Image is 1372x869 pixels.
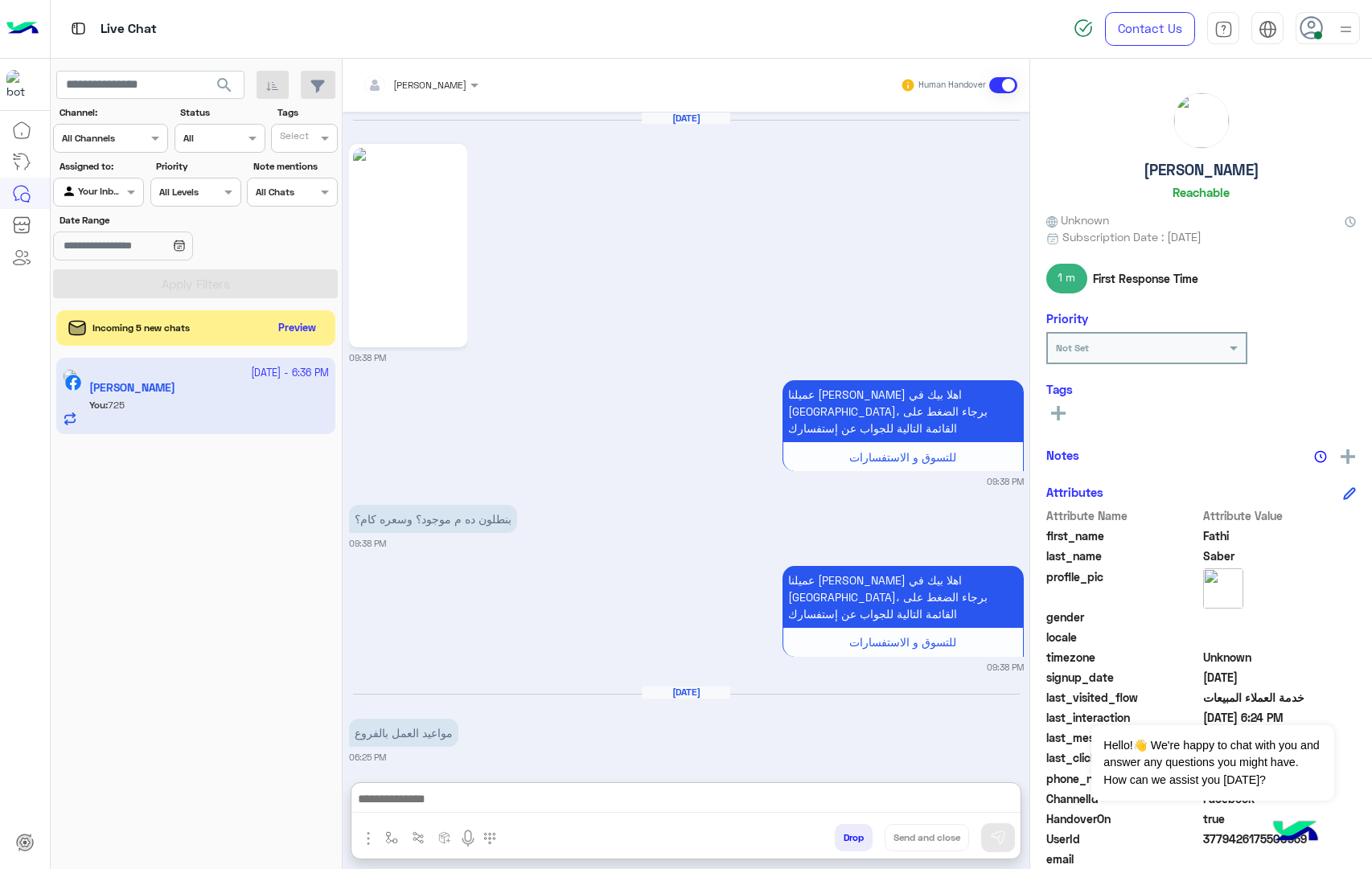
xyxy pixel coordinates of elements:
[1144,161,1259,179] h5: [PERSON_NAME]
[349,537,386,550] small: 09:38 PM
[1214,20,1233,39] img: tab
[1203,507,1357,524] span: Attribute Value
[987,661,1024,674] small: 09:38 PM
[849,635,956,649] span: للتسوق و الاستفسارات
[1074,18,1093,38] img: spinner
[1046,810,1200,827] span: HandoverOn
[1046,382,1356,396] h6: Tags
[253,159,336,174] label: Note mentions
[483,832,496,845] img: make a call
[92,321,190,335] span: Incoming 5 new chats
[156,159,239,174] label: Priority
[1105,12,1195,46] a: Contact Us
[1203,568,1243,609] img: picture
[1046,448,1079,462] h6: Notes
[783,566,1024,628] p: 26/3/2025, 9:38 PM
[1046,547,1200,564] span: last_name
[1203,810,1357,827] span: true
[277,105,336,120] label: Tags
[1341,449,1355,464] img: add
[1046,790,1200,807] span: ChannelId
[6,70,35,99] img: 713415422032625
[272,317,323,340] button: Preview
[642,113,730,124] h6: [DATE]
[1203,649,1357,666] span: Unknown
[1207,12,1239,46] a: tab
[1174,93,1229,148] img: picture
[349,719,458,747] p: 3/7/2025, 6:25 PM
[1046,851,1200,867] span: email
[205,71,244,105] button: search
[438,831,451,844] img: create order
[1173,185,1230,199] h6: Reachable
[385,831,398,844] img: select flow
[101,18,157,40] p: Live Chat
[349,751,386,764] small: 06:25 PM
[1056,342,1089,354] b: Not Set
[353,148,463,343] img: 481124412_1326603508547803_5038614294757425297_n.jpg
[1046,749,1200,766] span: last_clicked_button
[642,687,730,698] h6: [DATE]
[359,829,378,848] img: send attachment
[180,105,263,120] label: Status
[1259,20,1277,39] img: tab
[60,213,240,227] label: Date Range
[1062,228,1202,245] span: Subscription Date : [DATE]
[918,79,986,92] small: Human Handover
[1046,507,1200,524] span: Attribute Name
[1046,629,1200,646] span: locale
[215,76,234,95] span: search
[60,159,142,174] label: Assigned to:
[1046,689,1200,706] span: last_visited_flow
[1203,547,1357,564] span: Saber
[1093,270,1198,287] span: First Response Time
[1203,609,1357,625] span: null
[349,351,386,364] small: 09:38 PM
[53,269,338,298] button: Apply Filters
[60,105,166,120] label: Channel:
[412,831,425,844] img: Trigger scenario
[835,824,873,851] button: Drop
[349,505,517,533] p: 26/3/2025, 9:38 PM
[783,380,1024,442] p: 26/3/2025, 9:38 PM
[849,450,956,464] span: للتسوق و الاستفسارات
[1203,669,1357,686] span: 2024-10-07T14:42:30.324Z
[458,829,478,848] img: send voice note
[1046,527,1200,544] span: first_name
[1336,19,1356,39] img: profile
[1046,264,1087,293] span: 1 m
[1046,709,1200,726] span: last_interaction
[1267,805,1324,861] img: hulul-logo.png
[1046,649,1200,666] span: timezone
[1203,851,1357,867] span: null
[1046,830,1200,847] span: UserId
[68,18,88,39] img: tab
[6,12,39,46] img: Logo
[1046,311,1088,326] h6: Priority
[379,824,405,851] button: select flow
[1203,629,1357,646] span: null
[885,824,969,851] button: Send and close
[277,129,309,147] div: Select
[1046,609,1200,625] span: gender
[1203,527,1357,544] span: Fathi
[405,824,432,851] button: Trigger scenario
[432,824,458,851] button: create order
[393,79,466,91] span: [PERSON_NAME]
[1046,211,1109,228] span: Unknown
[987,475,1024,488] small: 09:38 PM
[1091,725,1333,801] span: Hello!👋 We're happy to chat with you and answer any questions you might have. How can we assist y...
[990,830,1006,846] img: send message
[1314,450,1327,463] img: notes
[1046,485,1103,499] h6: Attributes
[1203,830,1357,847] span: 3779426175500969
[1046,669,1200,686] span: signup_date
[1046,729,1200,746] span: last_message
[1046,568,1200,605] span: profile_pic
[1046,770,1200,787] span: phone_number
